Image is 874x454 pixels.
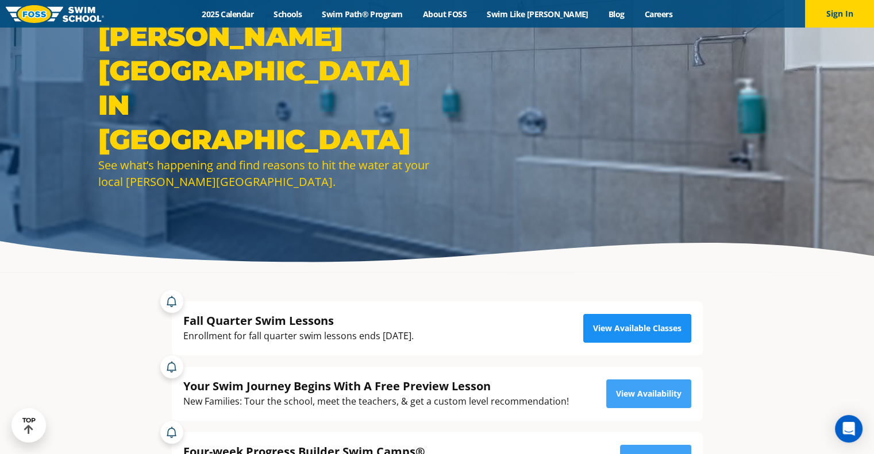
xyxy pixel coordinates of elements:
a: View Availability [606,379,691,408]
a: Schools [264,9,312,20]
a: Swim Path® Program [312,9,413,20]
div: Open Intercom Messenger [835,415,863,443]
a: 2025 Calendar [192,9,264,20]
div: TOP [22,417,36,434]
div: Fall Quarter Swim Lessons [183,313,414,328]
a: About FOSS [413,9,477,20]
a: View Available Classes [583,314,691,343]
h1: [PERSON_NAME][GEOGRAPHIC_DATA] in [GEOGRAPHIC_DATA] [98,19,432,157]
a: Blog [598,9,634,20]
div: Your Swim Journey Begins With A Free Preview Lesson [183,378,569,394]
a: Careers [634,9,682,20]
div: See what’s happening and find reasons to hit the water at your local [PERSON_NAME][GEOGRAPHIC_DATA]. [98,157,432,190]
img: FOSS Swim School Logo [6,5,104,23]
div: New Families: Tour the school, meet the teachers, & get a custom level recommendation! [183,394,569,409]
a: Swim Like [PERSON_NAME] [477,9,599,20]
div: Enrollment for fall quarter swim lessons ends [DATE]. [183,328,414,344]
